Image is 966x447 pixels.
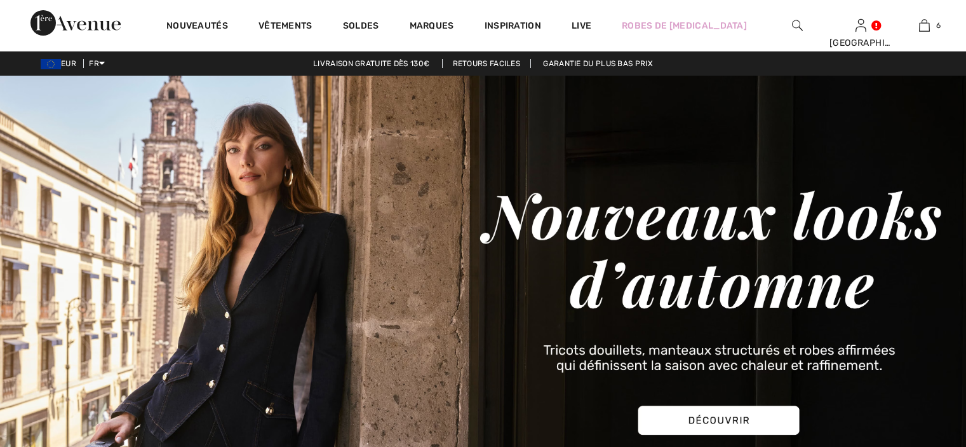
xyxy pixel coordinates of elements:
a: 6 [893,18,955,33]
img: Mes infos [855,18,866,33]
img: recherche [792,18,803,33]
span: EUR [41,59,81,68]
img: 1ère Avenue [30,10,121,36]
span: Inspiration [485,20,541,34]
div: [GEOGRAPHIC_DATA] [829,36,892,50]
img: Euro [41,59,61,69]
a: Robes de [MEDICAL_DATA] [622,19,747,32]
a: Live [572,19,591,32]
a: Nouveautés [166,20,228,34]
span: 6 [936,20,941,31]
a: Se connecter [855,19,866,31]
a: Garantie du plus bas prix [533,59,663,68]
img: Mon panier [919,18,930,33]
span: FR [89,59,105,68]
a: Vêtements [258,20,312,34]
a: Soldes [343,20,379,34]
a: Retours faciles [442,59,532,68]
a: Livraison gratuite dès 130€ [303,59,439,68]
a: Marques [410,20,454,34]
